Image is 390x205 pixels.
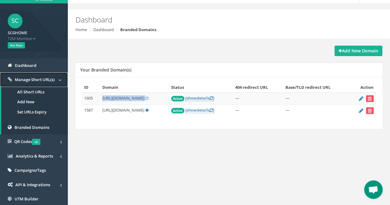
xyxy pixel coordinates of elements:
[8,36,60,42] span: T2M Member
[8,42,25,48] span: Pro Plan
[14,125,49,130] span: Branded Domains
[283,93,350,105] td: —
[102,95,144,101] span: [URL][DOMAIN_NAME]
[15,63,36,68] span: Dashboard
[233,105,283,117] td: —
[185,107,214,113] a: [showdetails]
[15,77,55,82] span: Manage Short URL(s)
[14,139,40,144] span: QR Codes
[1,97,68,107] a: Add New
[100,82,169,93] th: Domain
[171,108,184,113] span: Active
[80,68,131,72] h5: Your Branded Domain(s)
[82,93,100,105] td: 1605
[145,95,149,101] a: Set Default
[335,46,382,56] a: Add New Domain
[350,82,376,93] th: Action
[171,96,184,101] span: Active
[82,82,100,93] th: ID
[102,107,144,113] span: [URL][DOMAIN_NAME]
[15,182,50,187] span: API & Integrations
[145,107,149,113] a: Default
[283,105,350,117] td: —
[187,107,197,113] span: show
[283,82,350,93] th: Base/TLD redirect URL
[185,95,214,101] a: [showdetails]
[169,82,233,93] th: Status
[14,167,46,173] span: Campaigns/Tags
[1,107,68,117] a: Set URLs Expiry
[93,27,114,32] a: Dashboard
[8,30,27,35] strong: SCGHOME
[14,196,39,202] span: UTM Builder
[187,95,197,101] span: show
[76,27,87,32] a: Home
[339,48,378,54] strong: Add New Domain
[82,105,100,117] td: 1587
[32,139,40,145] span: v2
[8,14,23,28] span: SC
[8,28,60,41] a: SCGHOME T2M Member
[364,180,383,199] div: Open chat
[233,82,283,93] th: 404 redirect URL
[1,87,68,97] a: All Short URLs
[76,16,330,24] h2: Dashboard
[233,93,283,105] td: —
[120,27,156,32] strong: Branded Domains
[16,153,53,159] span: Analytics & Reports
